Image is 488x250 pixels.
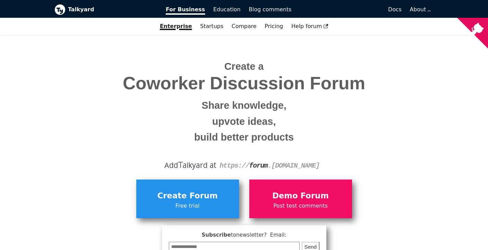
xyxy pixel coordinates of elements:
[54,4,65,15] img: Talkyard logo
[249,162,268,170] strong: forum
[54,4,157,15] a: Talkyard logoTalkyard
[169,231,320,239] span: Subscribe
[213,6,241,13] span: Education
[162,4,209,15] a: For Business
[388,6,401,13] span: Docs
[140,201,236,210] span: Free trial
[261,21,287,32] a: Pricing
[249,6,291,13] span: Blog comments
[178,158,183,171] span: T
[140,189,236,202] span: Create Forum
[291,23,328,29] span: Help forum
[60,114,429,130] small: upvote ideas,
[209,4,245,15] a: Education
[136,180,239,218] a: Create ForumFree trial
[249,180,352,218] a: Demo ForumPost test comments
[166,6,205,15] span: For Business
[60,159,429,171] div: Add alkyard at
[196,21,228,32] a: Startups
[60,129,429,145] small: build better products
[245,4,296,15] a: Blog comments
[231,232,286,238] span: to newsletter ? Email:
[68,5,157,14] b: Talkyard
[220,162,320,170] code: https:// . [DOMAIN_NAME]
[253,201,349,210] span: Post test comments
[232,23,256,29] a: Compare
[287,21,333,32] a: Help forum
[410,6,430,13] a: About
[156,21,196,32] a: Enterprise
[60,74,429,93] span: Coworker Discussion Forum
[253,189,349,202] span: Demo Forum
[60,97,429,114] small: Share knowledge,
[296,4,406,15] a: Docs
[224,61,264,72] span: Create a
